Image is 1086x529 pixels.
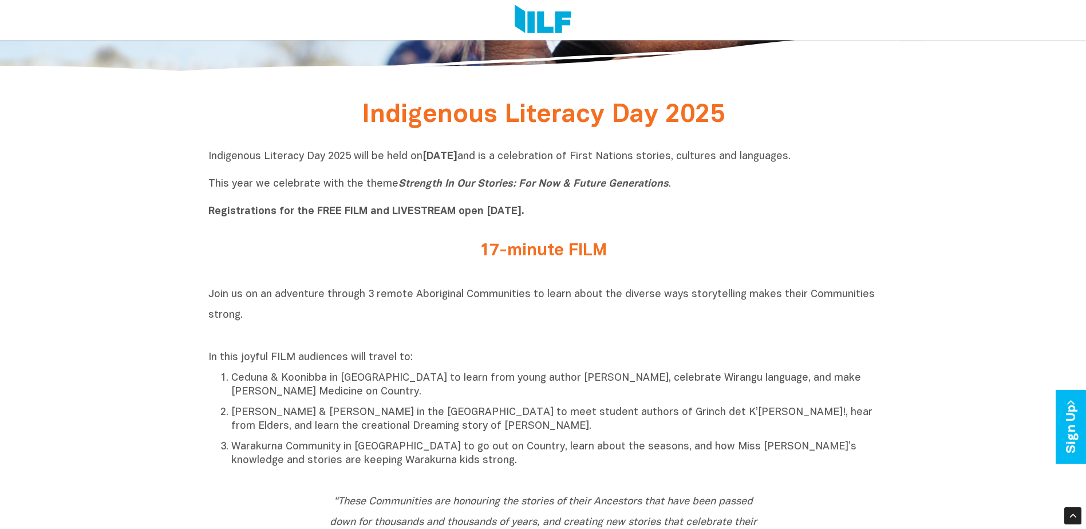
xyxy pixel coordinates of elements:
p: Indigenous Literacy Day 2025 will be held on and is a celebration of First Nations stories, cultu... [208,150,878,219]
h2: 17-minute FILM [329,242,758,260]
b: Registrations for the FREE FILM and LIVESTREAM open [DATE]. [208,207,524,216]
p: [PERSON_NAME] & [PERSON_NAME] in the [GEOGRAPHIC_DATA] to meet student authors of Grinch det K’[P... [231,406,878,433]
b: [DATE] [422,152,457,161]
p: Ceduna & Koonibba in [GEOGRAPHIC_DATA] to learn from young author [PERSON_NAME], celebrate Wirang... [231,372,878,399]
i: Strength In Our Stories: For Now & Future Generations [398,179,669,189]
p: In this joyful FILM audiences will travel to: [208,351,878,365]
div: Scroll Back to Top [1064,507,1081,524]
p: Warakurna Community in [GEOGRAPHIC_DATA] to go out on Country, learn about the seasons, and how M... [231,440,878,468]
span: Indigenous Literacy Day 2025 [362,104,725,127]
img: Logo [515,5,571,35]
span: Join us on an adventure through 3 remote Aboriginal Communities to learn about the diverse ways s... [208,290,875,320]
